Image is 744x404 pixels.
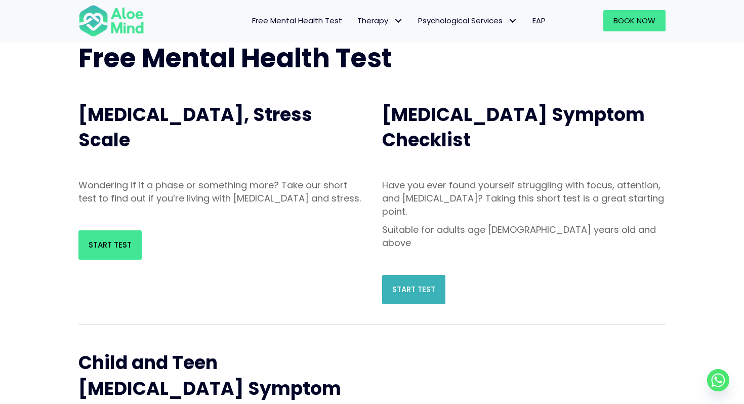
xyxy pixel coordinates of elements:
[244,10,350,31] a: Free Mental Health Test
[410,10,525,31] a: Psychological ServicesPsychological Services: submenu
[382,179,666,218] p: Have you ever found yourself struggling with focus, attention, and [MEDICAL_DATA]? Taking this sh...
[78,230,142,260] a: Start Test
[78,102,312,153] span: [MEDICAL_DATA], Stress Scale
[78,39,392,76] span: Free Mental Health Test
[382,275,445,304] a: Start Test
[382,102,645,153] span: [MEDICAL_DATA] Symptom Checklist
[505,14,520,28] span: Psychological Services: submenu
[78,179,362,205] p: Wondering if it a phase or something more? Take our short test to find out if you’re living with ...
[532,15,546,26] span: EAP
[525,10,553,31] a: EAP
[707,369,729,391] a: Whatsapp
[89,239,132,250] span: Start Test
[252,15,342,26] span: Free Mental Health Test
[78,4,144,37] img: Aloe mind Logo
[603,10,666,31] a: Book Now
[157,10,553,31] nav: Menu
[350,10,410,31] a: TherapyTherapy: submenu
[418,15,517,26] span: Psychological Services
[382,223,666,250] p: Suitable for adults age [DEMOGRAPHIC_DATA] years old and above
[357,15,403,26] span: Therapy
[392,284,435,295] span: Start Test
[391,14,405,28] span: Therapy: submenu
[613,15,655,26] span: Book Now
